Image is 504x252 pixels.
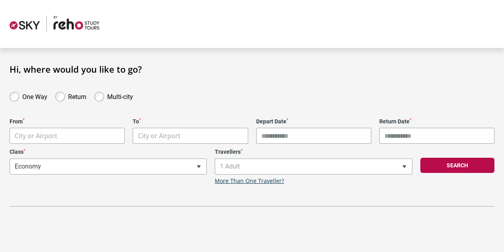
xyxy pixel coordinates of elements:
label: From [10,118,125,125]
span: City or Airport [133,128,247,144]
label: Class [10,149,207,155]
label: Travellers [215,149,412,155]
label: Multi-city [107,91,133,101]
label: To [133,118,248,125]
span: 1 Adult [215,159,412,174]
span: City or Airport [10,128,125,144]
h1: Hi, where would you like to go? [10,64,494,74]
a: More Than One Traveller? [215,178,284,185]
span: Economy [10,159,207,175]
label: Return [68,91,86,101]
span: City or Airport [138,131,180,140]
span: Economy [10,159,206,174]
label: Return Date [379,118,494,125]
span: City or Airport [15,131,57,140]
span: 1 Adult [215,159,412,175]
span: City or Airport [10,128,124,144]
button: Search [420,158,494,173]
label: Depart Date [256,118,371,125]
label: One Way [22,91,47,101]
